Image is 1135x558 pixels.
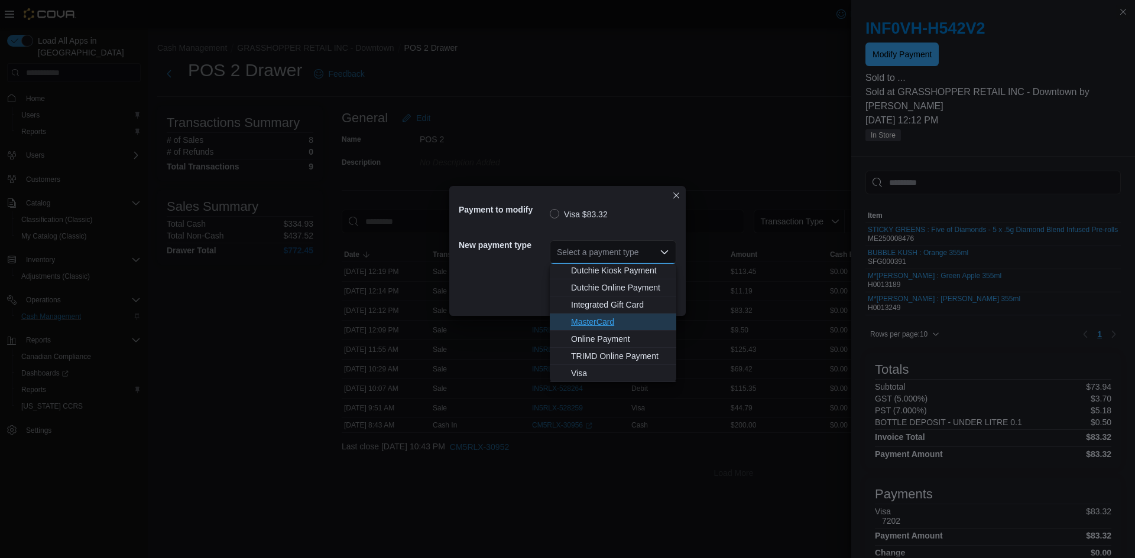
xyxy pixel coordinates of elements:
[571,265,669,276] span: Dutchie Kiosk Payment
[550,177,676,382] div: Choose from the following options
[571,350,669,362] span: TRIMD Online Payment
[550,365,676,382] button: Visa
[557,245,558,259] input: Accessible screen reader label
[571,299,669,311] span: Integrated Gift Card
[550,314,676,331] button: MasterCard
[571,333,669,345] span: Online Payment
[571,282,669,293] span: Dutchie Online Payment
[550,348,676,365] button: TRIMD Online Payment
[550,296,676,314] button: Integrated Gift Card
[669,188,683,203] button: Closes this modal window
[550,279,676,296] button: Dutchie Online Payment
[459,198,547,221] h5: Payment to modify
[459,233,547,257] h5: New payment type
[660,247,669,257] button: Close list of options
[550,262,676,279] button: Dutchie Kiosk Payment
[550,331,676,348] button: Online Payment
[550,207,608,221] label: Visa $83.32
[571,316,669,328] span: MasterCard
[571,367,669,379] span: Visa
